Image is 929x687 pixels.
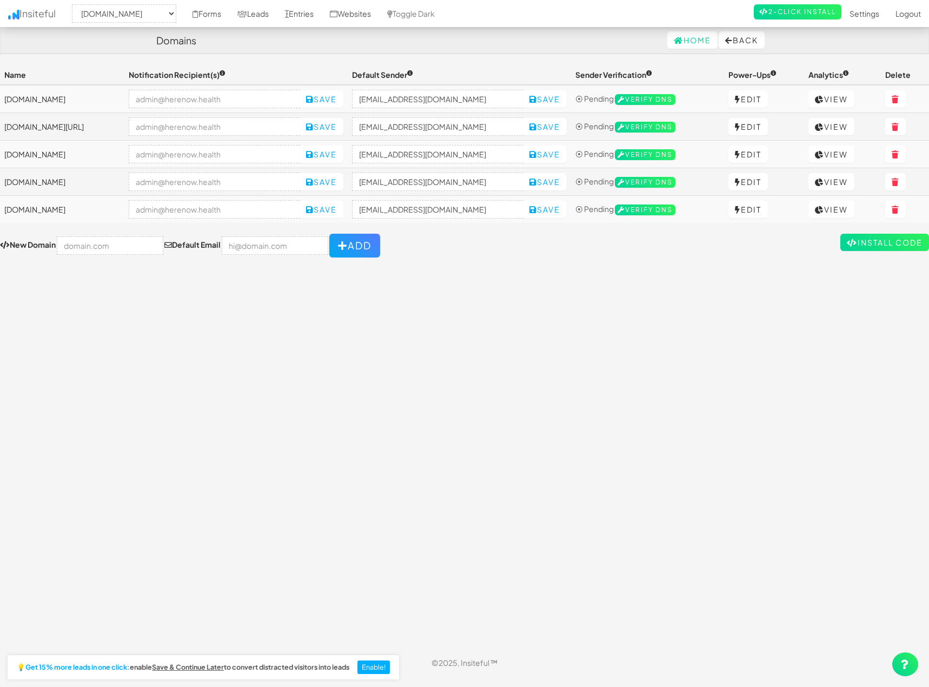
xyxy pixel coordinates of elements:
span: Verify DNS [615,149,675,160]
a: Edit [728,90,768,108]
a: Verify DNS [615,121,675,131]
a: Save & Continue Later [152,664,224,671]
a: Verify DNS [615,94,675,103]
button: Save [523,118,567,135]
a: View [808,118,854,135]
button: Save [300,146,343,163]
span: Power-Ups [728,70,777,80]
h4: Domains [156,35,196,46]
input: admin@herenow.health [129,117,300,136]
span: ⦿ Pending [575,121,614,131]
a: Verify DNS [615,176,675,186]
span: ⦿ Pending [575,94,614,103]
button: Save [523,173,567,190]
input: hi@example.com [352,173,523,191]
a: 2-Click Install [754,4,841,19]
strong: Get 15% more leads in one click: [25,664,130,671]
a: Edit [728,173,768,190]
label: Default Email [164,239,221,250]
input: admin@herenow.health [129,90,300,108]
h2: 💡 enable to convert distracted visitors into leads [17,664,349,671]
span: Default Sender [352,70,413,80]
u: Save & Continue Later [152,663,224,671]
button: Enable! [357,660,390,675]
input: admin@herenow.health [129,200,300,219]
button: Back [719,31,765,49]
button: Save [300,118,343,135]
span: ⦿ Pending [575,149,614,158]
input: admin@herenow.health [129,145,300,163]
input: hi@example.com [352,200,523,219]
input: hi@example.com [352,90,523,108]
a: View [808,146,854,163]
span: Notification Recipient(s) [129,70,225,80]
span: Verify DNS [615,177,675,188]
span: Verify DNS [615,94,675,105]
button: Save [300,90,343,108]
input: admin@herenow.health [129,173,300,191]
button: Save [523,90,567,108]
img: icon.png [8,10,19,19]
a: Verify DNS [615,149,675,158]
span: Verify DNS [615,122,675,133]
input: hi@example.com [352,117,523,136]
a: Edit [728,118,768,135]
a: Edit [728,146,768,163]
span: Verify DNS [615,204,675,215]
a: Verify DNS [615,204,675,214]
button: Save [523,146,567,163]
a: Install Code [840,234,929,251]
button: Save [300,173,343,190]
input: hi@domain.com [222,236,328,255]
a: View [808,173,854,190]
button: Save [300,201,343,218]
th: Delete [881,65,929,85]
input: hi@example.com [352,145,523,163]
a: Edit [728,201,768,218]
a: View [808,90,854,108]
span: ⦿ Pending [575,204,614,214]
a: Home [667,31,718,49]
a: View [808,201,854,218]
span: ⦿ Pending [575,176,614,186]
span: Analytics [808,70,849,80]
span: Sender Verification [575,70,652,80]
input: domain.com [57,236,163,255]
button: Add [329,234,380,257]
button: Save [523,201,567,218]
